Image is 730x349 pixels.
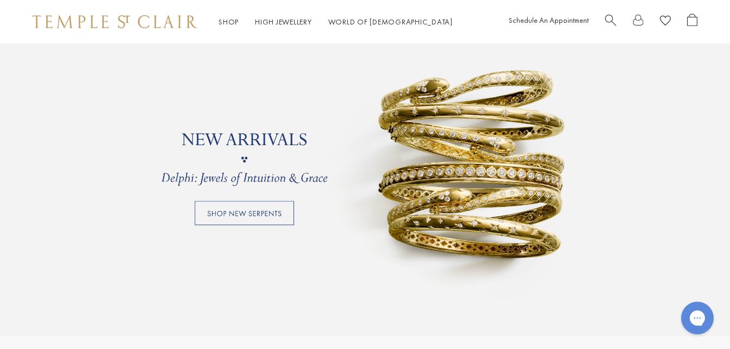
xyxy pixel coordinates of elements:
a: High JewelleryHigh Jewellery [255,17,312,27]
iframe: Gorgias live chat messenger [676,298,719,338]
a: View Wishlist [660,14,671,30]
a: ShopShop [219,17,239,27]
nav: Main navigation [219,15,453,29]
a: Schedule An Appointment [509,15,589,25]
a: Search [605,14,616,30]
a: Open Shopping Bag [687,14,697,30]
img: Temple St. Clair [33,15,197,28]
a: World of [DEMOGRAPHIC_DATA]World of [DEMOGRAPHIC_DATA] [328,17,453,27]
